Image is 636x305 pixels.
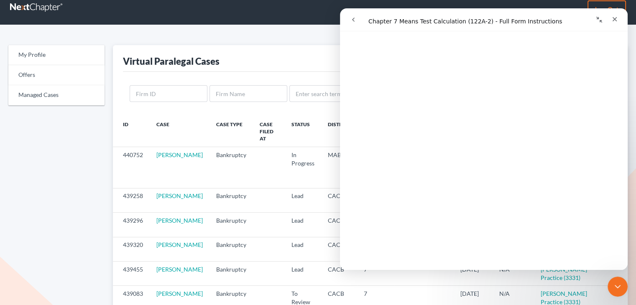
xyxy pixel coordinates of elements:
[321,213,357,237] td: CACB
[285,116,321,147] th: Status
[209,237,253,261] td: Bankruptcy
[8,45,105,65] a: My Profile
[209,147,253,188] td: Bankruptcy
[156,266,203,273] a: [PERSON_NAME]
[113,116,150,147] th: ID
[321,237,357,261] td: CACB
[253,116,285,147] th: Case Filed At
[340,8,628,270] iframe: Intercom live chat
[113,147,150,188] td: 440752
[285,237,321,261] td: Lead
[209,116,253,147] th: Case Type
[321,147,357,188] td: MAB
[209,188,253,212] td: Bankruptcy
[113,213,150,237] td: 439296
[8,65,105,85] a: Offers
[541,266,587,281] a: [PERSON_NAME] Practice (3331)
[285,213,321,237] td: Lead
[209,262,253,286] td: Bankruptcy
[321,188,357,212] td: CACB
[156,241,203,248] a: [PERSON_NAME]
[113,237,150,261] td: 439320
[587,0,626,19] a: Log out
[156,290,203,297] a: [PERSON_NAME]
[209,85,287,102] input: Firm Name
[150,116,209,147] th: Case
[209,213,253,237] td: Bankruptcy
[321,262,357,286] td: CACB
[156,192,203,199] a: [PERSON_NAME]
[493,262,534,286] td: N/A
[608,277,628,297] iframe: Intercom live chat
[289,85,367,102] input: Enter search terms...
[285,262,321,286] td: Lead
[285,188,321,212] td: Lead
[113,262,150,286] td: 439455
[130,85,207,102] input: Firm ID
[156,151,203,158] a: [PERSON_NAME]
[321,116,357,147] th: District
[113,188,150,212] td: 439258
[357,262,394,286] td: 7
[123,55,220,67] div: Virtual Paralegal Cases
[8,85,105,105] a: Managed Cases
[285,147,321,188] td: In Progress
[156,217,203,224] a: [PERSON_NAME]
[454,262,493,286] td: [DATE]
